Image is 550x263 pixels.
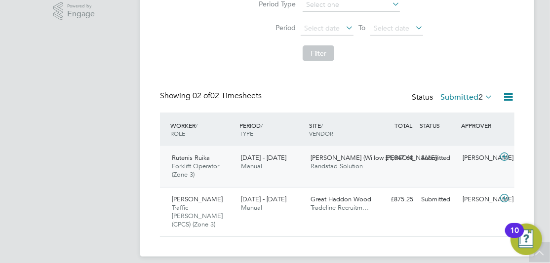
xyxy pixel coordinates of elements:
[440,92,493,102] label: Submitted
[172,162,219,179] span: Forklift Operator (Zone 3)
[303,45,334,61] button: Filter
[307,116,376,142] div: SITE
[511,224,542,255] button: Open Resource Center, 10 new notifications
[417,116,459,134] div: STATUS
[241,195,286,203] span: [DATE] - [DATE]
[510,230,519,243] div: 10
[237,116,306,142] div: PERIOD
[417,191,459,208] div: Submitted
[459,116,501,134] div: APPROVER
[394,121,412,129] span: TOTAL
[168,116,237,142] div: WORKER
[67,10,95,18] span: Engage
[459,191,501,208] div: [PERSON_NAME]
[417,150,459,166] div: Submitted
[311,195,371,203] span: Great Haddon Wood
[172,153,210,162] span: Rutenis Ruika
[311,162,369,170] span: Randstad Solution…
[241,162,262,170] span: Manual
[241,153,286,162] span: [DATE] - [DATE]
[170,129,185,137] span: ROLE
[311,203,369,212] span: Tradeline Recruitm…
[193,91,210,101] span: 02 of
[172,203,223,228] span: Traffic [PERSON_NAME] (CPCS) (Zone 3)
[53,2,95,21] a: Powered byEngage
[376,150,417,166] div: £1,047.60
[251,23,296,32] label: Period
[374,24,409,33] span: Select date
[160,91,264,101] div: Showing
[311,153,438,162] span: [PERSON_NAME] (Willow [PERSON_NAME])
[239,129,253,137] span: TYPE
[193,91,262,101] span: 02 Timesheets
[241,203,262,212] span: Manual
[261,121,263,129] span: /
[355,21,368,34] span: To
[376,191,417,208] div: £875.25
[459,150,501,166] div: [PERSON_NAME]
[309,129,333,137] span: VENDOR
[172,195,223,203] span: [PERSON_NAME]
[478,92,483,102] span: 2
[67,2,95,10] span: Powered by
[412,91,495,105] div: Status
[196,121,197,129] span: /
[321,121,323,129] span: /
[304,24,340,33] span: Select date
